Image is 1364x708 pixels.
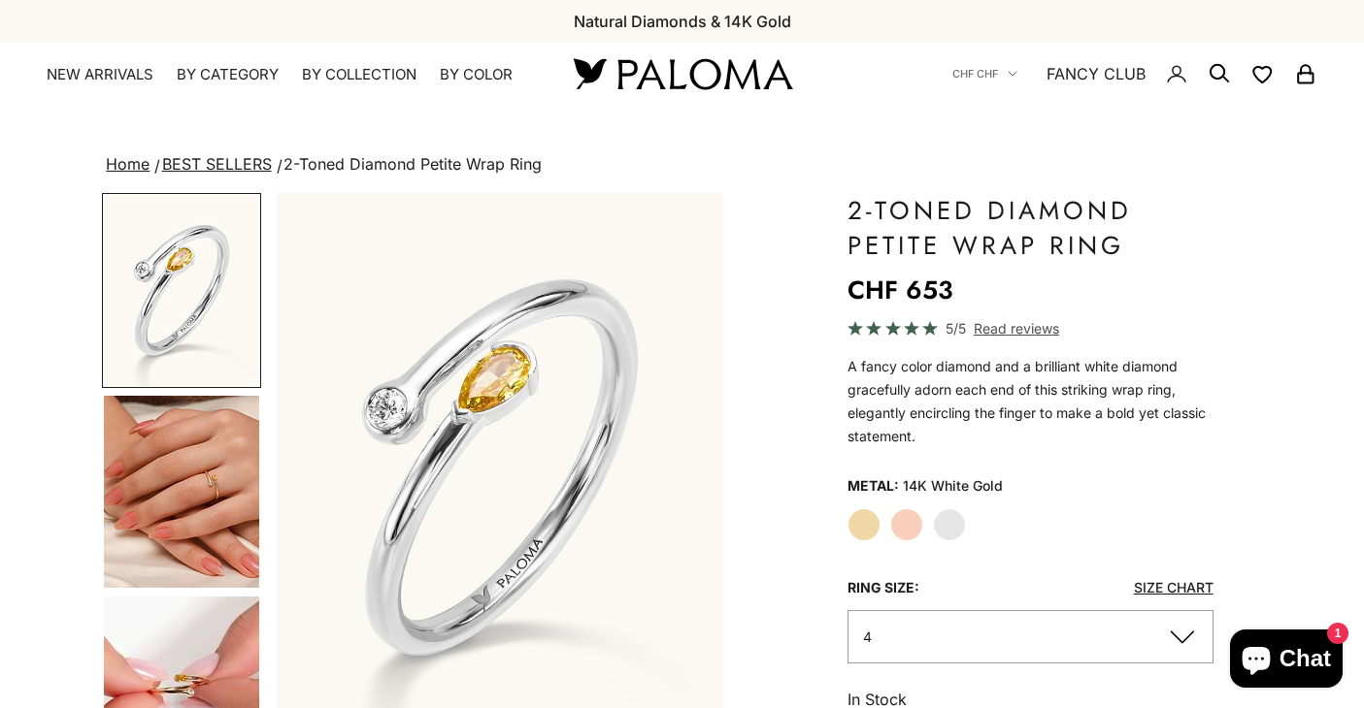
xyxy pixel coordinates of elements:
span: 2-Toned Diamond Petite Wrap Ring [283,154,542,174]
nav: breadcrumbs [102,151,1261,178]
legend: Metal: [848,471,899,500]
button: Go to item 4 [102,394,261,590]
nav: Secondary navigation [952,43,1317,105]
summary: By Color [440,65,513,84]
variant-option-value: 14K White Gold [903,471,1003,500]
nav: Primary navigation [47,65,527,84]
span: Read reviews [974,317,1059,339]
span: 5/5 [946,317,966,339]
a: NEW ARRIVALS [47,65,153,84]
img: #YellowGold #RoseGold #WhiteGold [104,396,259,588]
a: 5/5 Read reviews [848,317,1214,339]
button: Go to item 3 [102,193,261,388]
sale-price: CHF 653 [848,271,953,309]
button: 4 [848,610,1214,663]
legend: Ring Size: [848,573,919,602]
img: #WhiteGold [104,195,259,386]
button: CHF CHF [952,65,1017,82]
inbox-online-store-chat: Shopify online store chat [1224,629,1348,692]
a: BEST SELLERS [162,154,272,174]
a: FANCY CLUB [1047,61,1146,86]
a: Size Chart [1134,579,1214,595]
h1: 2-Toned Diamond Petite Wrap Ring [848,193,1214,263]
span: CHF CHF [952,65,998,82]
a: Home [106,154,150,174]
summary: By Collection [302,65,416,84]
span: 4 [863,628,872,645]
p: A fancy color diamond and a brilliant white diamond gracefully adorn each end of this striking wr... [848,355,1214,448]
p: Natural Diamonds & 14K Gold [574,9,791,34]
summary: By Category [177,65,279,84]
